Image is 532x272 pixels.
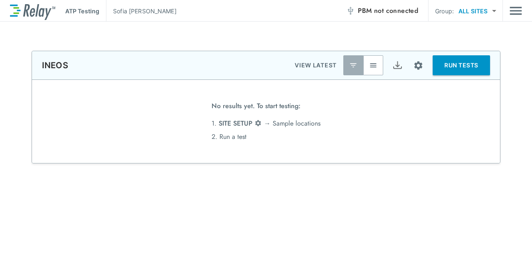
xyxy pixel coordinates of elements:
[369,61,377,69] img: View All
[212,99,300,117] span: No results yet. To start testing:
[349,61,357,69] img: Latest
[65,7,99,15] p: ATP Testing
[433,55,490,75] button: RUN TESTS
[346,7,355,15] img: Offline Icon
[374,6,418,15] span: not connected
[413,60,424,71] img: Settings Icon
[113,7,177,15] p: Sofia [PERSON_NAME]
[212,117,320,130] li: 1. → Sample locations
[435,7,454,15] p: Group:
[510,3,522,19] img: Drawer Icon
[254,119,262,127] img: Settings Icon
[343,2,421,19] button: PBM not connected
[219,119,252,128] span: SITE SETUP
[392,60,403,71] img: Export Icon
[358,5,418,17] span: PBM
[387,55,407,75] button: Export
[42,60,68,70] p: INEOS
[10,2,55,20] img: LuminUltra Relay
[510,3,522,19] button: Main menu
[212,130,320,143] li: 2. Run a test
[407,54,429,77] button: Site setup
[295,60,337,70] p: VIEW LATEST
